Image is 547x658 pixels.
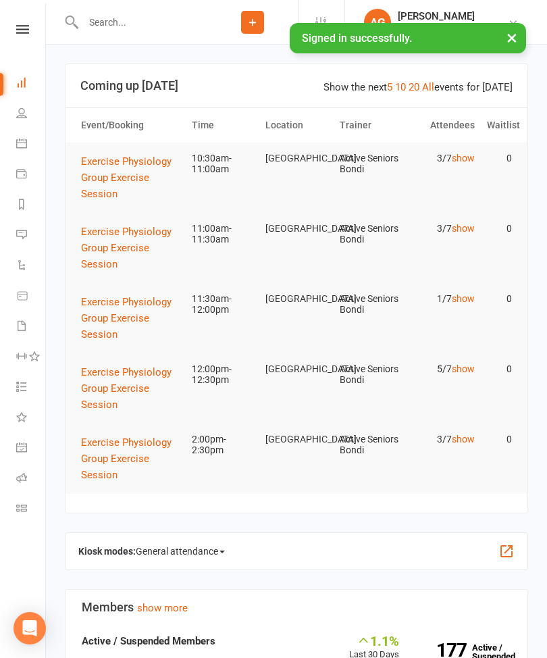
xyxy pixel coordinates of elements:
[16,130,47,160] a: Calendar
[481,424,518,455] td: 0
[81,153,180,202] button: Exercise Physiology Group Exercise Session
[407,213,481,245] td: 3/7
[422,81,434,93] a: All
[81,155,172,200] span: Exercise Physiology Group Exercise Session
[334,353,407,396] td: Active Seniors Bondi
[481,108,518,143] th: Waitlist
[16,191,47,221] a: Reports
[452,223,475,234] a: show
[186,424,259,466] td: 2:00pm-2:30pm
[81,296,172,340] span: Exercise Physiology Group Exercise Session
[75,108,186,143] th: Event/Booking
[323,79,513,95] div: Show the next events for [DATE]
[481,283,518,315] td: 0
[14,612,46,644] div: Open Intercom Messenger
[334,143,407,185] td: Active Seniors Bondi
[452,363,475,374] a: show
[364,9,391,36] div: AG
[186,143,259,185] td: 10:30am-11:00am
[16,403,47,434] a: What's New
[259,143,333,174] td: [GEOGRAPHIC_DATA]
[259,283,333,315] td: [GEOGRAPHIC_DATA]
[334,424,407,466] td: Active Seniors Bondi
[186,353,259,396] td: 12:00pm-12:30pm
[409,81,419,93] a: 20
[186,283,259,326] td: 11:30am-12:00pm
[81,366,172,411] span: Exercise Physiology Group Exercise Session
[80,79,513,93] h3: Coming up [DATE]
[452,153,475,163] a: show
[500,23,524,52] button: ×
[302,32,412,45] span: Signed in successfully.
[186,213,259,255] td: 11:00am-11:30am
[407,108,481,143] th: Attendees
[259,108,333,143] th: Location
[481,213,518,245] td: 0
[407,143,481,174] td: 3/7
[81,364,180,413] button: Exercise Physiology Group Exercise Session
[452,434,475,445] a: show
[16,495,47,525] a: Class kiosk mode
[349,633,399,648] div: 1.1%
[387,81,392,93] a: 5
[81,226,172,270] span: Exercise Physiology Group Exercise Session
[259,424,333,455] td: [GEOGRAPHIC_DATA]
[16,282,47,312] a: Product Sales
[16,160,47,191] a: Payments
[334,213,407,255] td: Active Seniors Bondi
[334,108,407,143] th: Trainer
[259,353,333,385] td: [GEOGRAPHIC_DATA]
[407,353,481,385] td: 5/7
[398,10,484,22] div: [PERSON_NAME]
[78,546,136,557] strong: Kiosk modes:
[82,635,215,647] strong: Active / Suspended Members
[481,143,518,174] td: 0
[395,81,406,93] a: 10
[136,540,225,562] span: General attendance
[407,424,481,455] td: 3/7
[82,601,511,614] h3: Members
[16,99,47,130] a: People
[81,436,172,481] span: Exercise Physiology Group Exercise Session
[398,22,484,34] div: Staying Active Bondi
[16,69,47,99] a: Dashboard
[481,353,518,385] td: 0
[137,602,188,614] a: show more
[81,224,180,272] button: Exercise Physiology Group Exercise Session
[259,213,333,245] td: [GEOGRAPHIC_DATA]
[81,434,180,483] button: Exercise Physiology Group Exercise Session
[452,293,475,304] a: show
[407,283,481,315] td: 1/7
[186,108,259,143] th: Time
[16,464,47,495] a: Roll call kiosk mode
[16,434,47,464] a: General attendance kiosk mode
[81,294,180,343] button: Exercise Physiology Group Exercise Session
[79,13,207,32] input: Search...
[334,283,407,326] td: Active Seniors Bondi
